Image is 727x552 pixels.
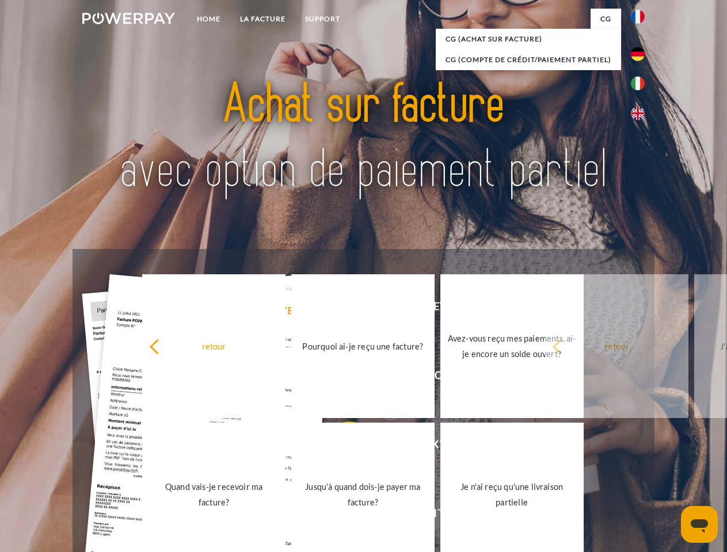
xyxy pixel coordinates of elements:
[298,338,428,354] div: Pourquoi ai-je reçu une facture?
[230,9,295,29] a: LA FACTURE
[631,10,645,24] img: fr
[436,29,621,49] a: CG (achat sur facture)
[440,274,584,418] a: Avez-vous reçu mes paiements, ai-je encore un solde ouvert?
[552,338,682,354] div: retour
[631,47,645,61] img: de
[681,506,718,543] iframe: Bouton de lancement de la fenêtre de messagerie
[631,106,645,120] img: en
[110,55,617,220] img: title-powerpay_fr.svg
[187,9,230,29] a: Home
[447,479,577,510] div: Je n'ai reçu qu'une livraison partielle
[298,479,428,510] div: Jusqu'à quand dois-je payer ma facture?
[82,13,175,24] img: logo-powerpay-white.svg
[295,9,350,29] a: Support
[447,331,577,362] div: Avez-vous reçu mes paiements, ai-je encore un solde ouvert?
[631,76,645,90] img: it
[591,9,621,29] a: CG
[149,479,279,510] div: Quand vais-je recevoir ma facture?
[149,338,279,354] div: retour
[436,49,621,70] a: CG (Compte de crédit/paiement partiel)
